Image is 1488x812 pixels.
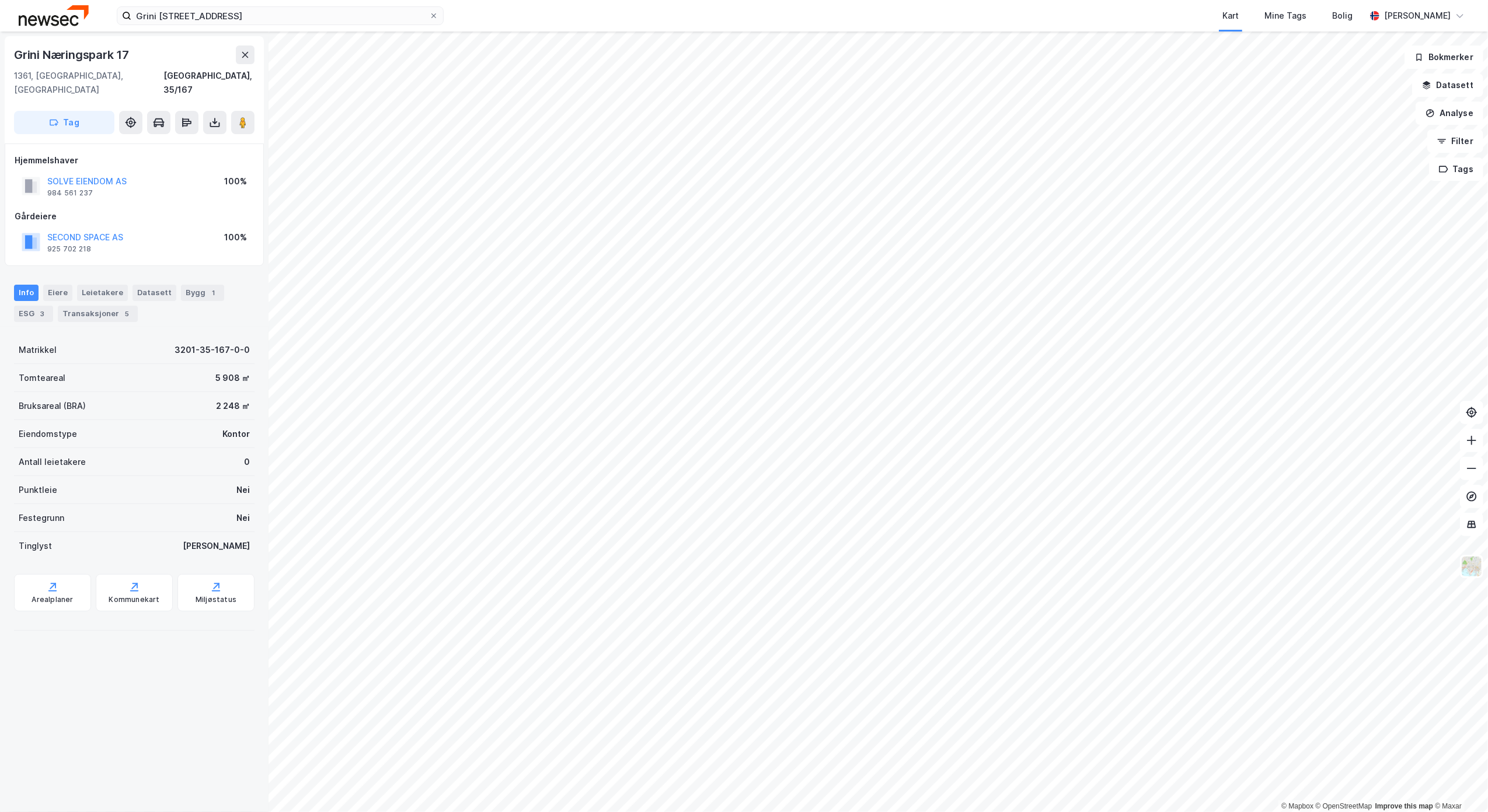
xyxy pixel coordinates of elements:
[19,343,57,357] div: Matrikkel
[19,399,86,413] div: Bruksareal (BRA)
[1430,756,1488,812] iframe: Chat Widget
[1427,129,1483,153] button: Filter
[236,483,250,497] div: Nei
[1429,157,1483,181] button: Tags
[222,427,250,441] div: Kontor
[163,69,255,97] div: [GEOGRAPHIC_DATA], 35/167
[216,399,250,413] div: 2 248 ㎡
[133,285,176,301] div: Datasett
[19,5,89,26] img: newsec-logo.f6e21ccffca1b3a03d2d.png
[1264,9,1306,23] div: Mine Tags
[121,308,133,320] div: 5
[32,595,73,604] div: Arealplaner
[15,209,254,223] div: Gårdeiere
[181,285,224,301] div: Bygg
[19,539,52,553] div: Tinglyst
[14,111,114,134] button: Tag
[215,371,250,385] div: 5 908 ㎡
[183,539,250,553] div: [PERSON_NAME]
[1416,101,1483,125] button: Analyse
[1412,73,1483,97] button: Datasett
[58,306,138,322] div: Transaksjoner
[19,427,77,441] div: Eiendomstype
[109,595,159,604] div: Kommunekart
[19,371,65,385] div: Tomteareal
[47,244,91,254] div: 925 702 218
[196,595,236,604] div: Miljøstatus
[19,455,86,469] div: Antall leietakere
[1430,756,1488,812] div: Kontrollprogram for chat
[77,285,128,301] div: Leietakere
[224,230,247,244] div: 100%
[236,511,250,525] div: Nei
[14,306,53,322] div: ESG
[1332,9,1353,23] div: Bolig
[1405,45,1483,69] button: Bokmerker
[1461,555,1483,577] img: Z
[19,511,64,525] div: Festegrunn
[1384,9,1451,23] div: [PERSON_NAME]
[14,69,163,97] div: 1361, [GEOGRAPHIC_DATA], [GEOGRAPHIC_DATA]
[43,285,72,301] div: Eiere
[14,45,131,64] div: Grini Næringspark 17
[19,483,57,497] div: Punktleie
[14,285,39,301] div: Info
[224,174,247,188] div: 100%
[1281,802,1313,810] a: Mapbox
[47,188,93,198] div: 984 561 237
[37,308,48,320] div: 3
[1222,9,1239,23] div: Kart
[208,287,219,299] div: 1
[1375,802,1433,810] a: Improve this map
[15,153,254,167] div: Hjemmelshaver
[244,455,250,469] div: 0
[131,7,429,24] input: Søk på adresse, matrikkel, gårdeiere, leietakere eller personer
[175,343,250,357] div: 3201-35-167-0-0
[1316,802,1372,810] a: OpenStreetMap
